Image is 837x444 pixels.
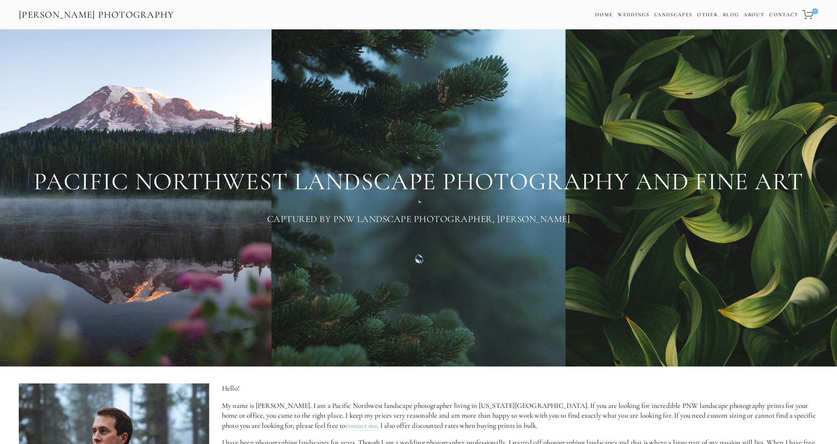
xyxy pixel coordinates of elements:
[19,168,818,195] h1: PACIFIC NORTHWEST LANDSCAPE PHOTOGRAPHY AND FINE ART
[812,8,818,14] span: 0
[744,9,764,20] a: About
[801,6,819,24] a: 0 items in cart
[18,6,175,23] a: [PERSON_NAME] Photography
[618,12,649,18] a: Weddings
[222,401,818,431] p: My name is [PERSON_NAME]. I am a Pacific Northwest landscape photographer living in [US_STATE][GE...
[346,421,377,430] a: contact me
[595,9,613,20] a: Home
[769,9,798,20] a: Contact
[723,9,739,20] a: Blog
[654,12,692,18] a: Landscapes
[19,211,818,227] h3: Captured By PNW Landscape Photographer, [PERSON_NAME]
[697,12,718,18] a: Other
[222,383,818,394] p: Hello!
